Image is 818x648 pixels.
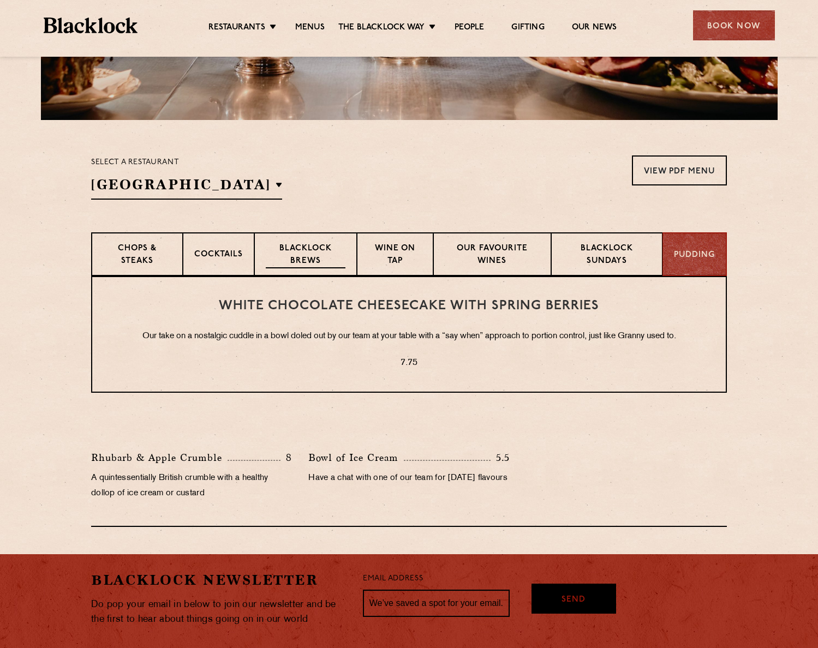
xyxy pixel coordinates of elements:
[491,451,510,465] p: 5.5
[194,249,243,262] p: Cocktails
[338,22,425,34] a: The Blacklock Way
[632,155,727,185] a: View PDF Menu
[114,356,704,370] p: 7.75
[308,450,404,465] p: Bowl of Ice Cream
[363,590,510,617] input: We’ve saved a spot for your email...
[674,249,715,262] p: Pudding
[44,17,138,33] img: BL_Textured_Logo-footer-cropped.svg
[572,22,617,34] a: Our News
[91,175,282,200] h2: [GEOGRAPHIC_DATA]
[103,243,171,268] p: Chops & Steaks
[693,10,775,40] div: Book Now
[114,329,704,344] p: Our take on a nostalgic cuddle in a bowl doled out by our team at your table with a “say when” ap...
[280,451,292,465] p: 8
[91,571,347,590] h2: Blacklock Newsletter
[208,22,265,34] a: Restaurants
[563,243,651,268] p: Blacklock Sundays
[266,243,345,268] p: Blacklock Brews
[91,471,292,501] p: A quintessentially British crumble with a healthy dollop of ice cream or custard
[368,243,422,268] p: Wine on Tap
[455,22,484,34] a: People
[445,243,539,268] p: Our favourite wines
[91,155,282,170] p: Select a restaurant
[114,299,704,313] h3: White Chocolate Cheesecake with Spring Berries
[91,450,228,465] p: Rhubarb & Apple Crumble
[511,22,544,34] a: Gifting
[562,594,586,607] span: Send
[363,573,423,585] label: Email Address
[91,597,347,627] p: Do pop your email in below to join our newsletter and be the first to hear about things going on ...
[295,22,325,34] a: Menus
[308,471,509,486] p: Have a chat with one of our team for [DATE] flavours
